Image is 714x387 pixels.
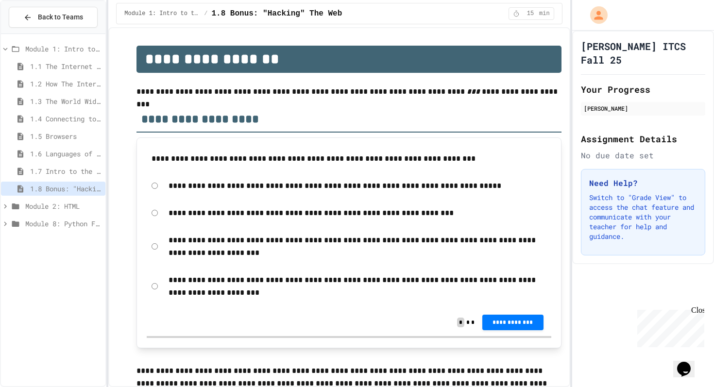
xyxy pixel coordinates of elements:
iframe: chat widget [633,306,704,347]
span: 1.1 The Internet and its Impact on Society [30,61,102,71]
h2: Your Progress [581,83,705,96]
p: Switch to "Grade View" to access the chat feature and communicate with your teacher for help and ... [589,193,697,241]
span: Module 1: Intro to the Web [25,44,102,54]
span: 1.8 Bonus: "Hacking" The Web [211,8,342,19]
span: 1.6 Languages of the Web [30,149,102,159]
span: Module 1: Intro to the Web [124,10,200,17]
span: 1.5 Browsers [30,131,102,141]
span: min [539,10,550,17]
div: No due date set [581,150,705,161]
h3: Need Help? [589,177,697,189]
div: [PERSON_NAME] [584,104,702,113]
button: Back to Teams [9,7,98,28]
span: Back to Teams [38,12,83,22]
span: 15 [523,10,538,17]
span: 1.8 Bonus: "Hacking" The Web [30,184,102,194]
span: 1.2 How The Internet Works [30,79,102,89]
div: Chat with us now!Close [4,4,67,62]
span: / [204,10,207,17]
iframe: chat widget [673,348,704,377]
span: 1.4 Connecting to a Website [30,114,102,124]
span: Module 8: Python Fudamentals [25,219,102,229]
span: 1.3 The World Wide Web [30,96,102,106]
h2: Assignment Details [581,132,705,146]
span: Module 2: HTML [25,201,102,211]
div: My Account [580,4,610,26]
span: 1.7 Intro to the Web Review [30,166,102,176]
h1: [PERSON_NAME] ITCS Fall 25 [581,39,705,67]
